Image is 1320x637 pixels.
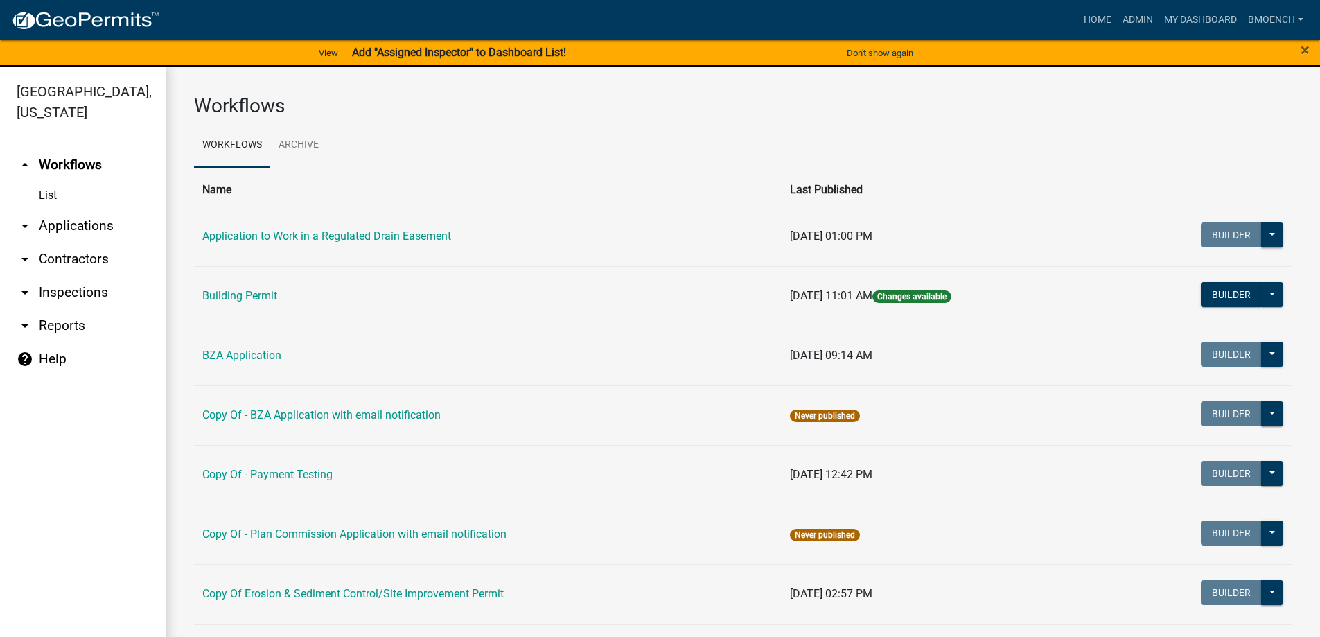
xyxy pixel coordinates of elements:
[841,42,919,64] button: Don't show again
[194,173,782,207] th: Name
[1301,42,1310,58] button: Close
[782,173,1108,207] th: Last Published
[194,123,270,168] a: Workflows
[790,229,872,243] span: [DATE] 01:00 PM
[790,468,872,481] span: [DATE] 12:42 PM
[17,351,33,367] i: help
[790,410,860,422] span: Never published
[1201,461,1262,486] button: Builder
[1201,521,1262,546] button: Builder
[1201,342,1262,367] button: Builder
[1201,282,1262,307] button: Builder
[202,229,451,243] a: Application to Work in a Regulated Drain Easement
[17,157,33,173] i: arrow_drop_up
[270,123,327,168] a: Archive
[17,317,33,334] i: arrow_drop_down
[202,527,507,541] a: Copy Of - Plan Commission Application with email notification
[202,468,333,481] a: Copy Of - Payment Testing
[1242,7,1309,33] a: bmoench
[194,94,1292,118] h3: Workflows
[1159,7,1242,33] a: My Dashboard
[352,46,566,59] strong: Add "Assigned Inspector" to Dashboard List!
[872,290,951,303] span: Changes available
[1078,7,1117,33] a: Home
[1117,7,1159,33] a: Admin
[790,289,872,302] span: [DATE] 11:01 AM
[1201,222,1262,247] button: Builder
[202,289,277,302] a: Building Permit
[1201,401,1262,426] button: Builder
[202,408,441,421] a: Copy Of - BZA Application with email notification
[790,529,860,541] span: Never published
[202,349,281,362] a: BZA Application
[313,42,344,64] a: View
[17,251,33,268] i: arrow_drop_down
[17,284,33,301] i: arrow_drop_down
[202,587,504,600] a: Copy Of Erosion & Sediment Control/Site Improvement Permit
[790,587,872,600] span: [DATE] 02:57 PM
[790,349,872,362] span: [DATE] 09:14 AM
[1301,40,1310,60] span: ×
[1201,580,1262,605] button: Builder
[17,218,33,234] i: arrow_drop_down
